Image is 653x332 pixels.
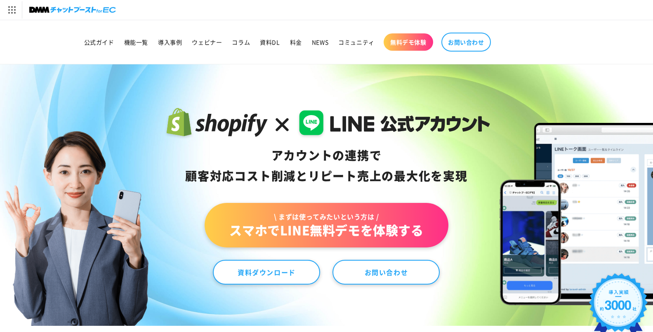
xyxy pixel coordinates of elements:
[307,33,333,51] a: NEWS
[441,33,491,52] a: お問い合わせ
[84,38,114,46] span: 公式ガイド
[260,38,280,46] span: 資料DL
[192,38,222,46] span: ウェビナー
[384,33,433,51] a: 無料デモ体験
[448,38,484,46] span: お問い合わせ
[338,38,375,46] span: コミュニティ
[232,38,250,46] span: コラム
[124,38,148,46] span: 機能一覧
[332,260,440,285] a: お問い合わせ
[390,38,427,46] span: 無料デモ体験
[229,212,423,221] span: \ まずは使ってみたいという方は /
[163,145,490,186] div: アカウントの連携で 顧客対応コスト削減と リピート売上の 最大化を実現
[333,33,380,51] a: コミュニティ
[227,33,255,51] a: コラム
[29,4,116,16] img: チャットブーストforEC
[285,33,307,51] a: 料金
[153,33,187,51] a: 導入事例
[213,260,320,285] a: 資料ダウンロード
[1,1,22,19] img: サービス
[158,38,182,46] span: 導入事例
[255,33,285,51] a: 資料DL
[187,33,227,51] a: ウェビナー
[79,33,119,51] a: 公式ガイド
[205,203,448,247] a: \ まずは使ってみたいという方は /スマホでLINE無料デモを体験する
[312,38,328,46] span: NEWS
[119,33,153,51] a: 機能一覧
[290,38,302,46] span: 料金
